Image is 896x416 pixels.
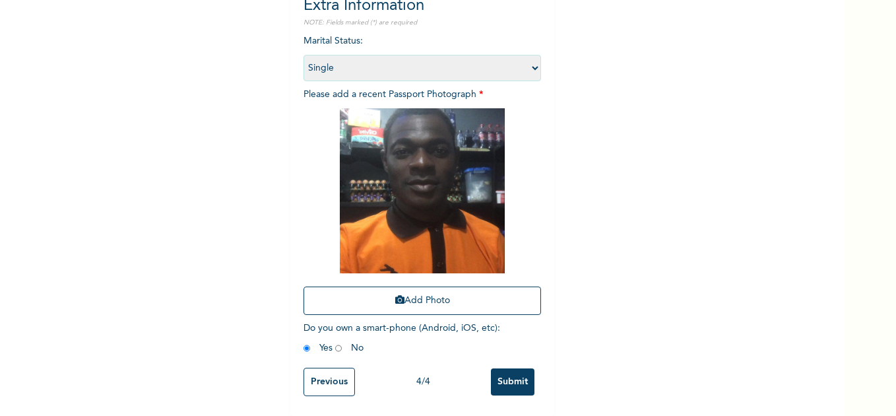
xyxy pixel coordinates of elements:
span: Please add a recent Passport Photograph [304,90,541,322]
input: Previous [304,368,355,396]
span: Marital Status : [304,36,541,73]
p: NOTE: Fields marked (*) are required [304,18,541,28]
input: Submit [491,368,534,396]
img: Crop [340,108,505,273]
button: Add Photo [304,287,541,315]
div: 4 / 4 [355,375,491,389]
span: Do you own a smart-phone (Android, iOS, etc) : Yes No [304,324,500,353]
